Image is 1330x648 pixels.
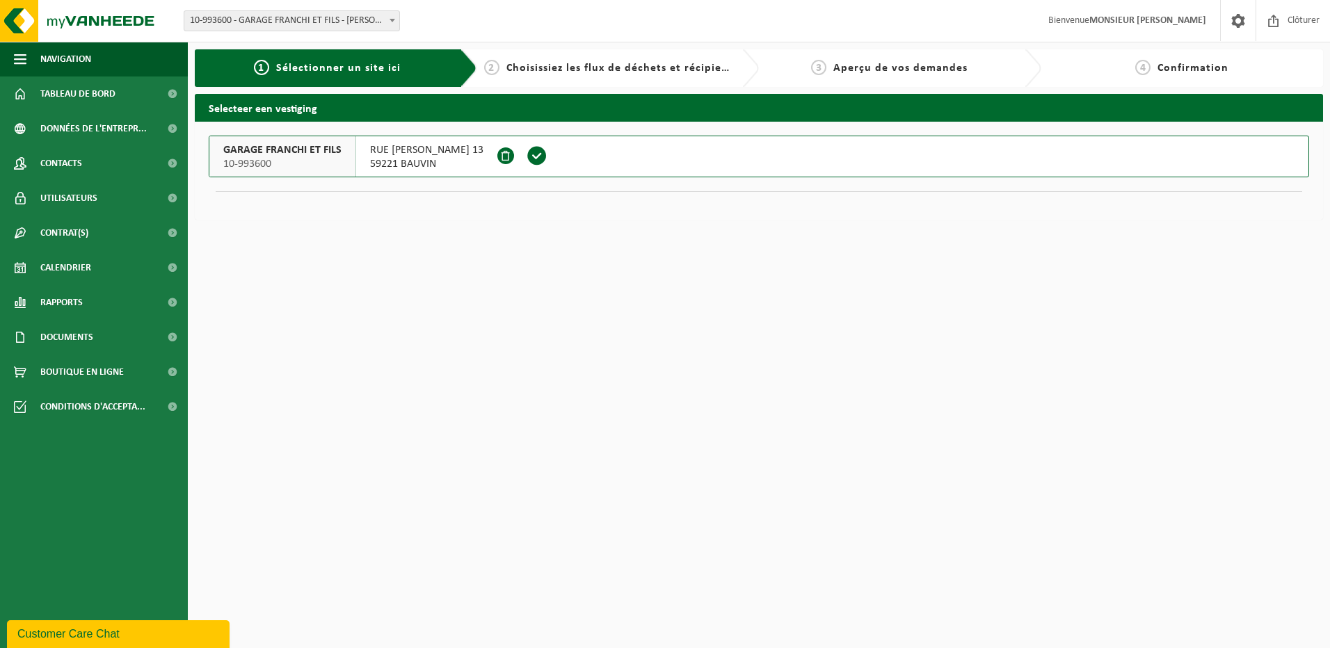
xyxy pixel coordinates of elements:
span: 10-993600 [223,157,342,171]
span: Conditions d'accepta... [40,389,145,424]
span: Documents [40,320,93,355]
span: Utilisateurs [40,181,97,216]
span: 4 [1135,60,1151,75]
span: 1 [254,60,269,75]
strong: MONSIEUR [PERSON_NAME] [1089,15,1206,26]
span: 2 [484,60,499,75]
span: GARAGE FRANCHI ET FILS [223,143,342,157]
h2: Selecteer een vestiging [195,94,1323,121]
span: Données de l'entrepr... [40,111,147,146]
span: Aperçu de vos demandes [833,63,968,74]
span: Tableau de bord [40,76,115,111]
span: Confirmation [1157,63,1228,74]
span: 10-993600 - GARAGE FRANCHI ET FILS - BAUVIN [184,11,399,31]
button: GARAGE FRANCHI ET FILS 10-993600 RUE [PERSON_NAME] 1359221 BAUVIN [209,136,1309,177]
span: 59221 BAUVIN [370,157,483,171]
span: Navigation [40,42,91,76]
span: Sélectionner un site ici [276,63,401,74]
iframe: chat widget [7,617,232,648]
span: Boutique en ligne [40,355,124,389]
span: Contrat(s) [40,216,88,250]
span: Choisissiez les flux de déchets et récipients [506,63,738,74]
span: 3 [811,60,826,75]
span: Rapports [40,285,83,320]
span: Calendrier [40,250,91,285]
span: 10-993600 - GARAGE FRANCHI ET FILS - BAUVIN [184,10,400,31]
span: RUE [PERSON_NAME] 13 [370,143,483,157]
span: Contacts [40,146,82,181]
